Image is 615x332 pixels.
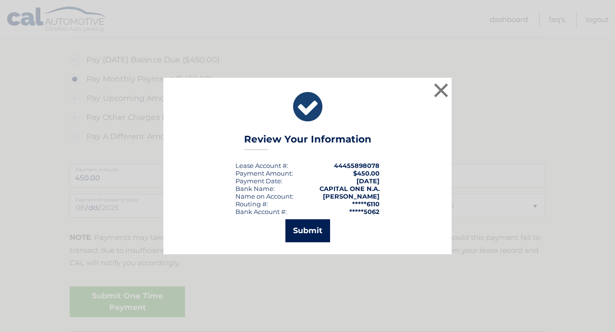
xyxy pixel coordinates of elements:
[334,162,380,169] strong: 44455898078
[323,192,380,200] strong: [PERSON_NAME]
[235,192,294,200] div: Name on Account:
[353,169,380,177] span: $450.00
[357,177,380,185] span: [DATE]
[235,185,275,192] div: Bank Name:
[320,185,380,192] strong: CAPITAL ONE N.A.
[235,162,288,169] div: Lease Account #:
[431,81,451,100] button: ×
[235,177,281,185] span: Payment Date
[244,133,371,150] h3: Review Your Information
[235,208,287,215] div: Bank Account #:
[285,219,330,242] button: Submit
[235,200,268,208] div: Routing #:
[235,169,293,177] div: Payment Amount:
[235,177,283,185] div: :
